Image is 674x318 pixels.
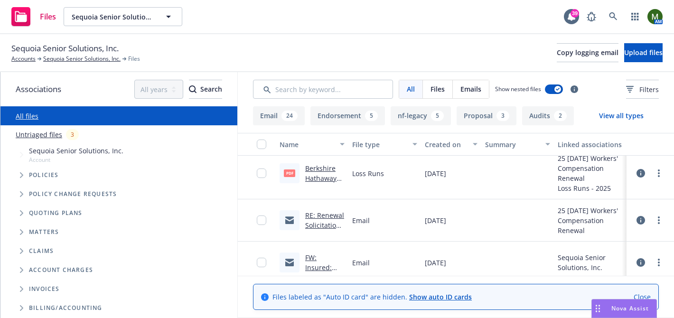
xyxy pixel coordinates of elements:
[611,304,649,312] span: Nova Assist
[558,183,623,193] div: Loss Runs - 2025
[626,84,659,94] span: Filters
[352,258,370,268] span: Email
[310,106,385,125] button: Endorsement
[29,146,123,156] span: Sequoia Senior Solutions, Inc.
[409,292,472,301] a: Show auto ID cards
[29,267,93,273] span: Account charges
[554,111,567,121] div: 2
[257,168,266,178] input: Toggle Row Selected
[624,48,663,57] span: Upload files
[604,7,623,26] a: Search
[626,7,645,26] a: Switch app
[128,55,140,63] span: Files
[280,140,334,150] div: Name
[11,42,119,55] span: Sequoia Senior Solutions, Inc.
[522,106,574,125] button: Audits
[365,111,378,121] div: 5
[284,169,295,177] span: pdf
[425,258,446,268] span: [DATE]
[29,286,60,292] span: Invoices
[582,7,601,26] a: Report a Bug
[624,43,663,62] button: Upload files
[16,112,38,121] a: All files
[257,215,266,225] input: Toggle Row Selected
[348,133,421,156] button: File type
[29,156,123,164] span: Account
[29,191,117,197] span: Policy change requests
[425,168,446,178] span: [DATE]
[66,129,79,140] div: 3
[8,3,60,30] a: Files
[64,7,182,26] button: Sequoia Senior Solutions, Inc.
[584,106,659,125] button: View all types
[272,292,472,302] span: Files labeled as "Auto ID card" are hidden.
[557,48,618,57] span: Copy logging email
[425,215,446,225] span: [DATE]
[29,172,59,178] span: Policies
[639,84,659,94] span: Filters
[481,133,554,156] button: Summary
[495,85,541,93] span: Show nested files
[189,80,222,99] button: SearchSearch
[43,55,121,63] a: Sequoia Senior Solutions, Inc.
[16,83,61,95] span: Associations
[29,248,54,254] span: Claims
[591,299,657,318] button: Nova Assist
[634,292,651,302] a: Close
[460,84,481,94] span: Emails
[558,153,623,183] div: 25 [DATE] Workers' Compensation Renewal
[29,305,103,311] span: Billing/Accounting
[496,111,509,121] div: 3
[40,13,56,20] span: Files
[653,168,665,179] a: more
[391,106,451,125] button: nf-legacy
[29,229,59,235] span: Matters
[653,257,665,268] a: more
[29,210,83,216] span: Quoting plans
[407,84,415,94] span: All
[431,111,444,121] div: 5
[257,140,266,149] input: Select all
[352,168,384,178] span: Loss Runs
[11,55,36,63] a: Accounts
[571,9,579,18] div: 39
[457,106,516,125] button: Proposal
[305,164,342,262] a: Berkshire Hathaway Homestate Ins Co WC [DATE] - [DATE] Loss Runs - Valued [DATE].pdf.pdf
[554,133,627,156] button: Linked associations
[653,215,665,226] a: more
[626,80,659,99] button: Filters
[352,215,370,225] span: Email
[189,85,197,93] svg: Search
[281,111,298,121] div: 24
[431,84,445,94] span: Files
[421,133,481,156] button: Created on
[558,140,623,150] div: Linked associations
[557,43,618,62] button: Copy logging email
[0,144,237,299] div: Tree Example
[189,80,222,98] div: Search
[558,253,623,272] div: Sequoia Senior Solutions, Inc.
[253,106,305,125] button: Email
[352,140,407,150] div: File type
[425,140,467,150] div: Created on
[16,130,62,140] a: Untriaged files
[592,299,604,318] div: Drag to move
[72,12,154,22] span: Sequoia Senior Solutions, Inc.
[253,80,393,99] input: Search by keyword...
[558,206,623,235] div: 25 [DATE] Workers' Compensation Renewal
[647,9,663,24] img: photo
[257,258,266,267] input: Toggle Row Selected
[485,140,540,150] div: Summary
[276,133,348,156] button: Name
